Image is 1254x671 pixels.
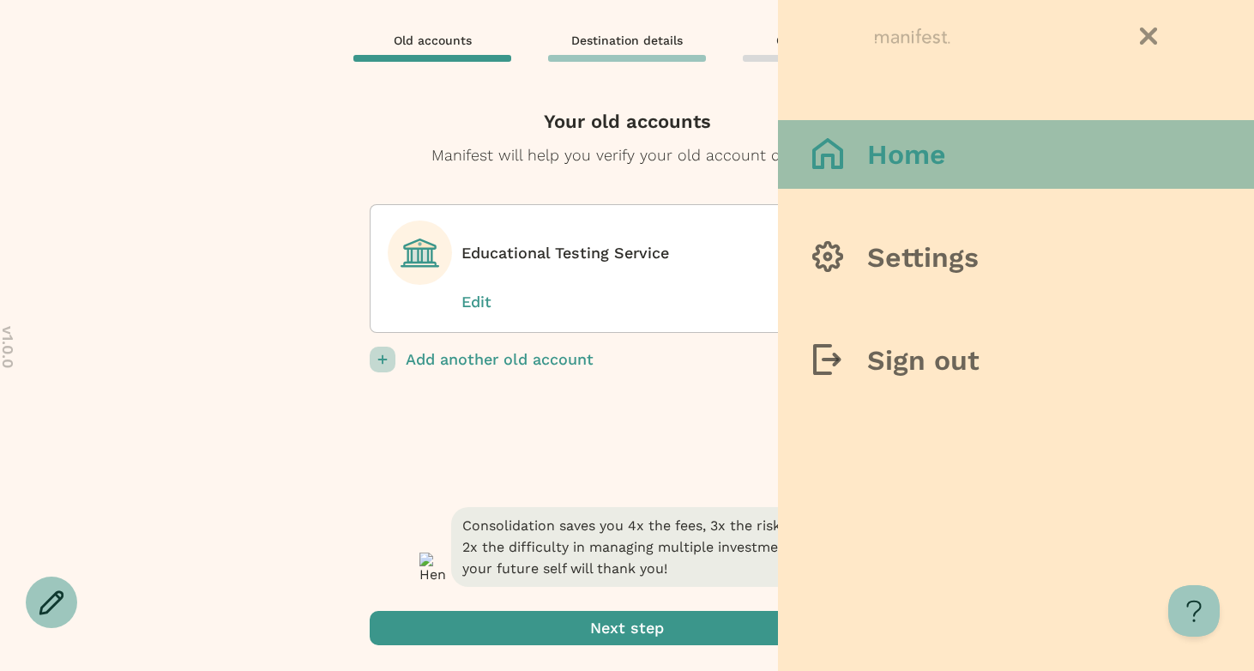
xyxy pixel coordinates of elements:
[394,33,472,48] span: Old accounts
[867,137,946,172] h3: Home
[867,343,980,378] h3: Sign out
[776,33,867,48] span: Confirm details
[778,120,1254,189] button: Home
[778,326,1254,395] button: Sign out
[867,240,979,275] h3: Settings
[778,223,1254,292] button: Settings
[571,33,683,48] span: Destination details
[1168,585,1220,637] iframe: Help Scout Beacon - Open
